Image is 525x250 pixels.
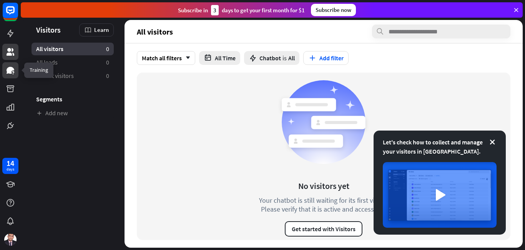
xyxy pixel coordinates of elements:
div: No visitors yet [298,180,349,191]
aside: 0 [106,58,109,66]
div: Subscribe in days to get your first month for $1 [178,5,305,15]
button: Open LiveChat chat widget [6,3,29,26]
img: image [383,162,497,228]
div: Subscribe now [311,4,356,16]
span: All leads [36,58,58,66]
i: arrow_down [182,56,190,60]
span: Visitors [36,25,61,34]
a: Add new [32,107,114,119]
div: Your chatbot is still waiting for its first visitor. Please verify that it is active and accessible. [245,196,402,214]
span: Chatbot [259,54,281,62]
h3: Segments [32,95,114,103]
span: is [282,54,287,62]
div: 3 [211,5,219,15]
button: All Time [199,51,240,65]
div: 14 [7,160,14,167]
aside: 0 [106,45,109,53]
span: Learn [94,26,109,33]
div: Let's check how to collect and manage your visitors in [GEOGRAPHIC_DATA]. [383,137,497,156]
a: All leads 0 [32,56,114,69]
div: Match all filters [137,51,195,65]
div: days [7,167,14,172]
span: All visitors [36,45,63,53]
a: 14 days [2,158,18,174]
aside: 0 [106,72,109,80]
button: Get started with Visitors [285,221,362,237]
span: All visitors [137,27,173,36]
span: All [288,54,295,62]
a: Recent visitors 0 [32,70,114,82]
button: Add filter [303,51,349,65]
span: Recent visitors [36,72,74,80]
